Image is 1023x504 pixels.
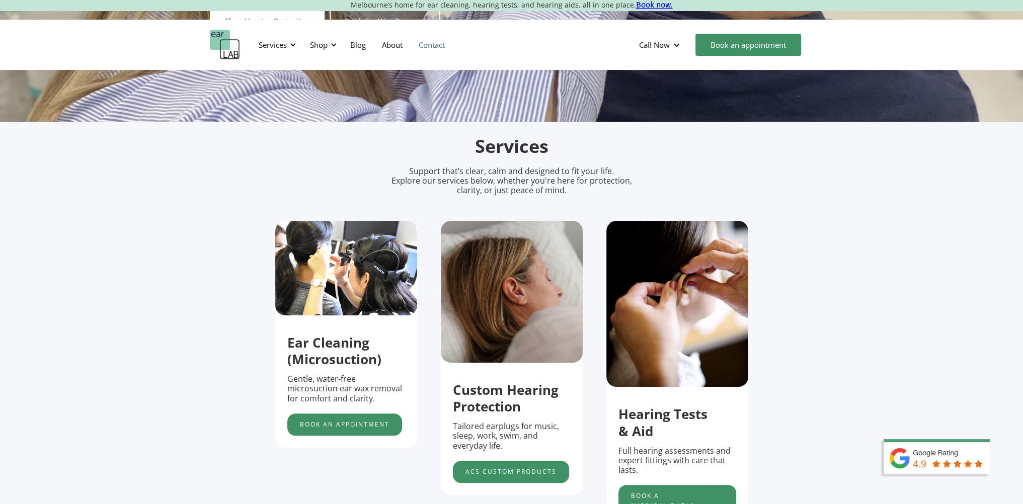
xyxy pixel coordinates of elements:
[287,413,402,436] a: Book an appointment
[631,30,690,60] div: Call Now
[287,374,405,403] p: Gentle, water-free microsuction ear wax removal for comfort and clarity.
[618,405,707,440] strong: Hearing Tests & Aid
[253,30,299,60] div: Services
[618,446,736,475] p: Full hearing assessments and expert fittings with care that lasts.
[275,135,748,158] h2: Services
[287,333,381,369] strong: Ear Cleaning (Microsuction)
[342,30,374,59] a: Blog
[606,221,748,387] img: putting hearing protection in
[275,221,417,448] div: 1 of 5
[441,221,583,495] div: 2 of 5
[453,422,571,451] p: Tailored earplugs for music, sleep, work, swim, and everyday life.
[695,34,801,56] a: Book an appointment
[453,381,559,416] strong: Custom Hearing Protection
[310,40,328,50] div: Shop
[374,30,411,59] a: About
[259,40,287,50] div: Services
[453,461,569,483] a: acs custom products
[411,30,453,59] a: Contact
[210,30,240,60] a: home
[304,30,340,60] div: Shop
[378,166,645,196] p: Support that’s clear, calm and designed to fit your life. Explore our services below, whether you...
[639,40,670,50] div: Call Now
